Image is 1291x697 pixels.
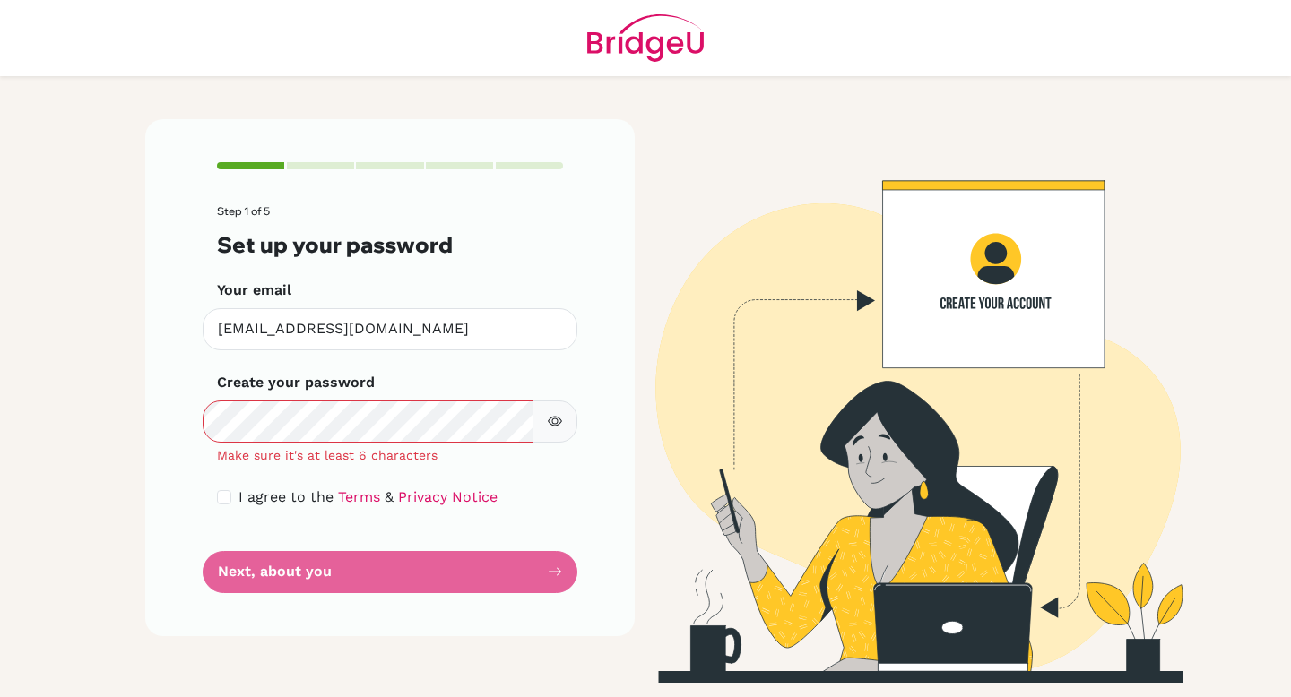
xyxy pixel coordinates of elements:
[217,232,563,258] h3: Set up your password
[217,280,291,301] label: Your email
[238,488,334,505] span: I agree to the
[217,372,375,393] label: Create your password
[385,488,394,505] span: &
[203,446,577,465] div: Make sure it's at least 6 characters
[203,308,577,350] input: Insert your email*
[217,204,270,218] span: Step 1 of 5
[338,488,380,505] a: Terms
[398,488,498,505] a: Privacy Notice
